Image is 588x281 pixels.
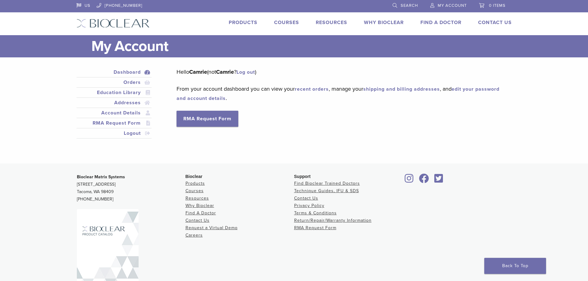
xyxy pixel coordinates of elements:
[294,218,372,223] a: Return/Repair/Warranty Information
[236,69,255,75] a: Log out
[186,188,204,193] a: Courses
[186,218,210,223] a: Contact Us
[78,89,151,96] a: Education Library
[489,3,506,8] span: 0 items
[216,68,234,75] strong: Camrie
[403,177,416,184] a: Bioclear
[401,3,418,8] span: Search
[77,174,125,180] strong: Bioclear Matrix Systems
[91,35,512,57] h1: My Account
[177,111,238,127] a: RMA Request Form
[295,86,329,92] a: recent orders
[78,99,151,106] a: Addresses
[186,181,205,186] a: Products
[177,67,502,76] p: Hello (not ? )
[316,19,347,26] a: Resources
[186,233,203,238] a: Careers
[78,109,151,117] a: Account Details
[294,188,359,193] a: Technique Guides, IFU & SDS
[78,130,151,137] a: Logout
[294,225,336,230] a: RMA Request Form
[484,258,546,274] a: Back To Top
[78,79,151,86] a: Orders
[294,203,324,208] a: Privacy Policy
[77,19,150,28] img: Bioclear
[177,84,502,103] p: From your account dashboard you can view your , manage your , and .
[78,68,151,76] a: Dashboard
[274,19,299,26] a: Courses
[78,119,151,127] a: RMA Request Form
[77,67,152,146] nav: Account pages
[229,19,257,26] a: Products
[294,174,311,179] span: Support
[364,19,404,26] a: Why Bioclear
[294,210,337,216] a: Terms & Conditions
[363,86,440,92] a: shipping and billing addresses
[478,19,512,26] a: Contact Us
[189,68,207,75] strong: Camrie
[186,196,209,201] a: Resources
[186,210,216,216] a: Find A Doctor
[438,3,467,8] span: My Account
[186,225,238,230] a: Request a Virtual Demo
[186,203,214,208] a: Why Bioclear
[294,181,360,186] a: Find Bioclear Trained Doctors
[432,177,445,184] a: Bioclear
[420,19,461,26] a: Find A Doctor
[186,174,202,179] span: Bioclear
[417,177,431,184] a: Bioclear
[294,196,318,201] a: Contact Us
[77,173,186,203] p: [STREET_ADDRESS] Tacoma, WA 98409 [PHONE_NUMBER]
